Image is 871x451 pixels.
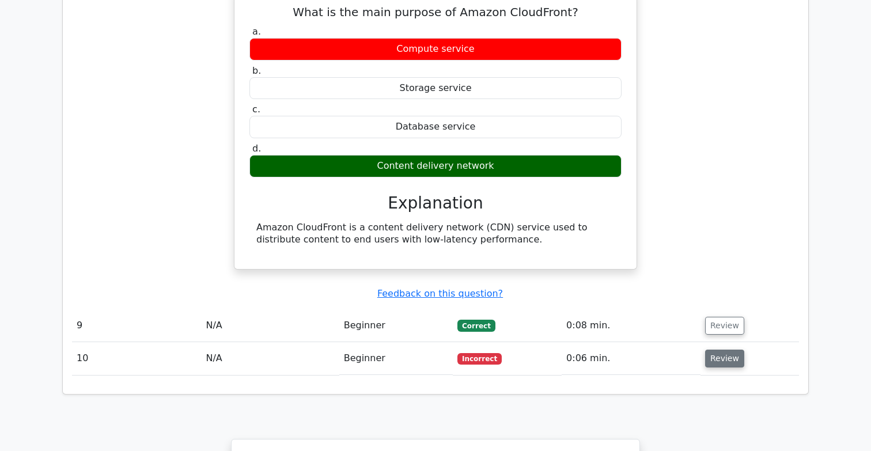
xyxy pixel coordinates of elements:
[249,155,622,177] div: Content delivery network
[705,317,744,335] button: Review
[562,309,700,342] td: 0:08 min.
[256,222,615,246] div: Amazon CloudFront is a content delivery network (CDN) service used to distribute content to end u...
[248,5,623,19] h5: What is the main purpose of Amazon CloudFront?
[705,350,744,367] button: Review
[72,342,202,375] td: 10
[457,353,502,365] span: Incorrect
[457,320,495,331] span: Correct
[562,342,700,375] td: 0:06 min.
[377,288,503,299] a: Feedback on this question?
[252,65,261,76] span: b.
[202,309,339,342] td: N/A
[256,194,615,213] h3: Explanation
[339,342,453,375] td: Beginner
[249,77,622,100] div: Storage service
[202,342,339,375] td: N/A
[252,143,261,154] span: d.
[249,38,622,60] div: Compute service
[72,309,202,342] td: 9
[252,104,260,115] span: c.
[252,26,261,37] span: a.
[249,116,622,138] div: Database service
[339,309,453,342] td: Beginner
